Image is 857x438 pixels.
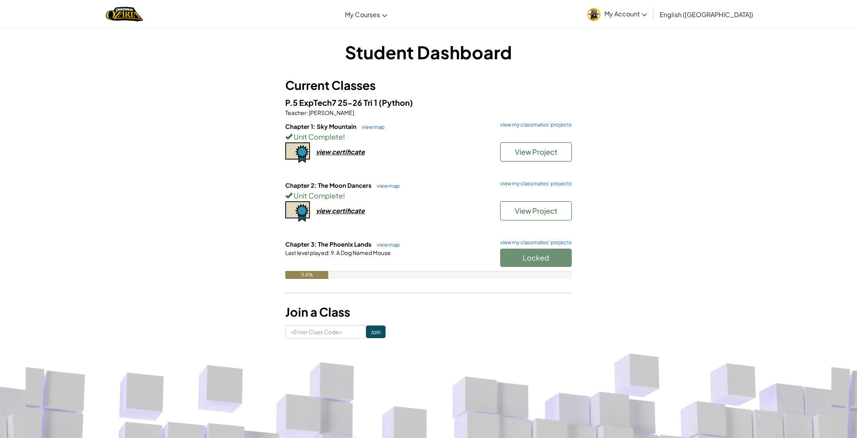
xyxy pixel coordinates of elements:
[285,249,328,256] span: Last level played
[345,10,380,19] span: My Courses
[285,148,365,156] a: view certificate
[373,183,400,189] a: view map
[285,40,572,64] h1: Student Dashboard
[343,191,345,200] span: !
[587,8,600,21] img: avatar
[496,122,572,127] a: view my classmates' projects
[285,181,373,189] span: Chapter 2: The Moon Dancers
[285,76,572,94] h3: Current Classes
[285,206,365,215] a: view certificate
[316,148,365,156] div: view certificate
[341,4,391,25] a: My Courses
[292,191,343,200] span: Unit Complete
[285,303,572,321] h3: Join a Class
[285,97,379,107] span: P.5 ExpTech7 25-26 Tri 1
[604,10,647,18] span: My Account
[656,4,757,25] a: English ([GEOGRAPHIC_DATA])
[500,201,572,220] button: View Project
[285,109,306,116] span: Teacher
[285,123,358,130] span: Chapter 1: Sky Mountain
[285,325,366,339] input: <Enter Class Code>
[379,97,413,107] span: (Python)
[328,249,330,256] span: :
[500,142,572,162] button: View Project
[285,142,310,163] img: certificate-icon.png
[496,240,572,245] a: view my classmates' projects
[285,201,310,222] img: certificate-icon.png
[106,6,143,22] img: Home
[330,249,335,256] span: 9.
[373,241,400,248] a: view map
[343,132,345,141] span: !
[583,2,651,27] a: My Account
[366,325,386,338] input: Join
[292,132,343,141] span: Unit Complete
[316,206,365,215] div: view certificate
[515,206,557,215] span: View Project
[335,249,391,256] span: A Dog Named Mouse
[515,147,557,156] span: View Project
[285,271,328,279] div: 11.4%
[106,6,143,22] a: Ozaria by CodeCombat logo
[358,124,385,130] a: view map
[660,10,753,19] span: English ([GEOGRAPHIC_DATA])
[306,109,308,116] span: :
[496,181,572,186] a: view my classmates' projects
[285,240,373,248] span: Chapter 3: The Phoenix Lands
[308,109,354,116] span: [PERSON_NAME]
